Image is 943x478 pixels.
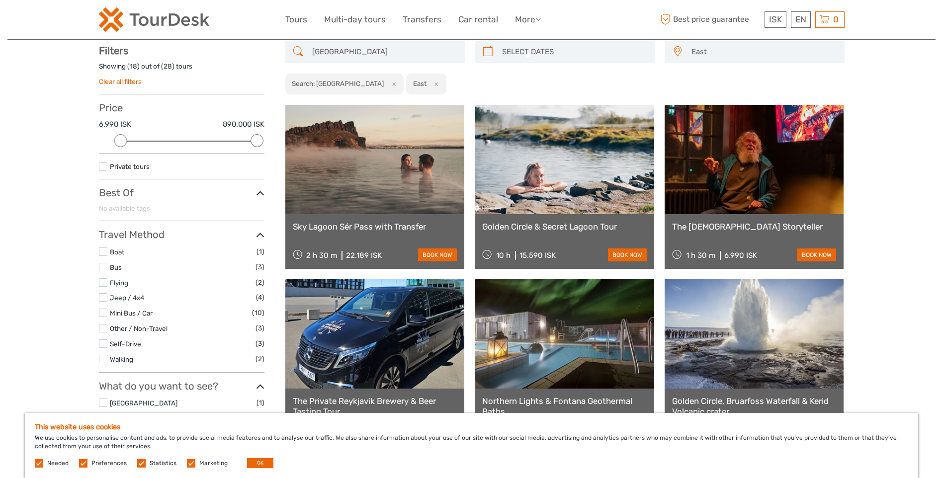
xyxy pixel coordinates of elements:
div: 6.990 ISK [724,251,757,260]
span: 10 h [496,251,511,260]
span: (3) [256,338,264,349]
label: Needed [47,459,69,468]
span: (1) [257,397,264,408]
div: Showing ( ) out of ( ) tours [99,62,264,77]
span: (4) [256,292,264,303]
span: Best price guarantee [658,11,762,28]
a: book now [797,248,836,261]
a: book now [418,248,457,261]
h3: What do you want to see? [99,380,264,392]
a: Transfers [403,12,441,27]
a: Self-Drive [110,340,141,348]
a: Sky Lagoon Sér Pass with Transfer [293,222,457,232]
span: ISK [769,14,782,24]
a: Boat [110,248,124,256]
h2: East [413,80,427,87]
a: Other / Non-Travel [110,324,168,332]
span: (10) [252,307,264,319]
a: Private tours [110,162,150,170]
a: The [DEMOGRAPHIC_DATA] Storyteller [672,222,837,232]
p: We're away right now. Please check back later! [14,17,112,25]
h3: Best Of [99,187,264,199]
h2: Search: [GEOGRAPHIC_DATA] [292,80,384,87]
input: SELECT DATES [498,43,650,61]
label: 18 [130,62,137,71]
span: 2 h 30 m [306,251,337,260]
button: x [428,79,441,89]
a: Northern Lights & Fontana Geothermal Baths [482,396,647,416]
a: Clear all filters [99,78,142,85]
button: East [687,44,840,60]
button: x [385,79,399,89]
span: (3) [256,261,264,273]
a: Jeep / 4x4 [110,294,144,302]
h3: Travel Method [99,229,264,240]
input: SEARCH [308,43,460,61]
div: We use cookies to personalise content and ads, to provide social media features and to analyse ou... [25,413,918,478]
strong: Filters [99,45,128,57]
h5: This website uses cookies [35,423,908,431]
span: (2) [256,277,264,288]
a: Bus [110,263,122,271]
a: Golden Circle, Bruarfoss Waterfall & Kerid Volcanic crater [672,396,837,416]
label: Statistics [150,459,176,468]
span: 1 h 30 m [686,251,715,260]
a: Tours [285,12,307,27]
div: EN [791,11,811,28]
label: Marketing [199,459,228,468]
h3: Price [99,102,264,114]
a: [GEOGRAPHIC_DATA] [110,399,177,407]
label: 28 [164,62,172,71]
a: Car rental [458,12,498,27]
a: Golden Circle & Secret Lagoon Tour [482,222,647,232]
div: 15.590 ISK [519,251,556,260]
a: Mini Bus / Car [110,309,153,317]
div: 22.189 ISK [346,251,382,260]
a: Walking [110,355,133,363]
button: OK [247,458,273,468]
span: No available tags [99,204,150,212]
button: Open LiveChat chat widget [114,15,126,27]
a: book now [608,248,647,261]
span: (1) [257,246,264,257]
span: (2) [256,353,264,365]
img: 120-15d4194f-c635-41b9-a512-a3cb382bfb57_logo_small.png [99,7,209,32]
a: The Private Reykjavik Brewery & Beer Tasting Tour [293,396,457,416]
span: (3) [256,322,264,334]
label: Preferences [91,459,127,468]
label: 890.000 ISK [223,119,264,130]
a: More [515,12,541,27]
span: 0 [832,14,840,24]
a: Multi-day tours [324,12,386,27]
a: Flying [110,279,128,287]
label: 6.990 ISK [99,119,131,130]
